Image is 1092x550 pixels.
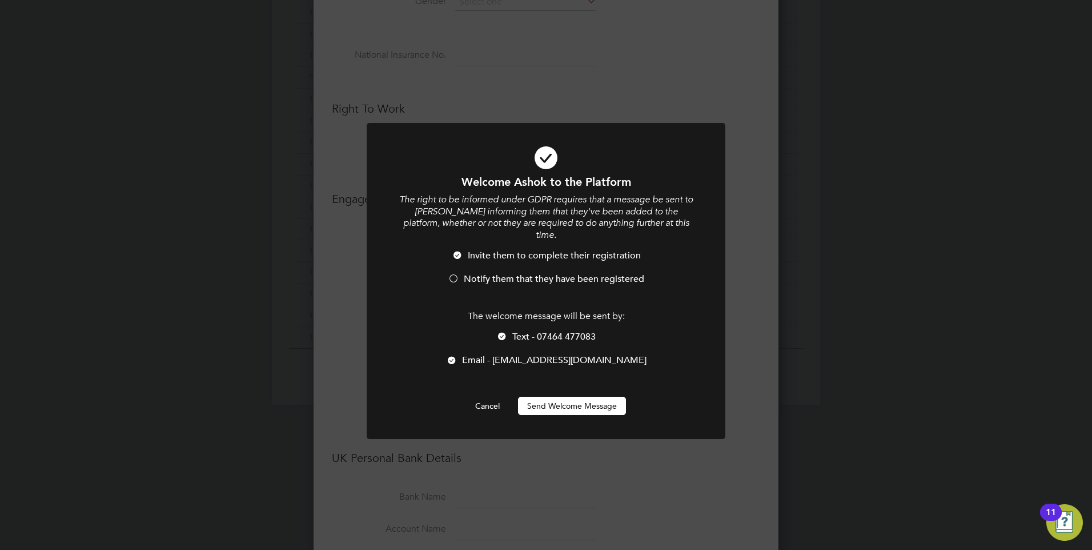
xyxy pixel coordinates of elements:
span: Email - [EMAIL_ADDRESS][DOMAIN_NAME] [462,354,647,366]
h1: Welcome Ashok to the Platform [398,174,694,189]
span: Invite them to complete their registration [468,250,641,261]
button: Cancel [466,397,509,415]
span: Text - 07464 477083 [512,331,596,342]
button: Open Resource Center, 11 new notifications [1046,504,1083,541]
i: The right to be informed under GDPR requires that a message be sent to [PERSON_NAME] informing th... [399,194,693,241]
span: Notify them that they have been registered [464,273,644,285]
button: Send Welcome Message [518,397,626,415]
p: The welcome message will be sent by: [398,310,694,322]
div: 11 [1046,512,1056,527]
